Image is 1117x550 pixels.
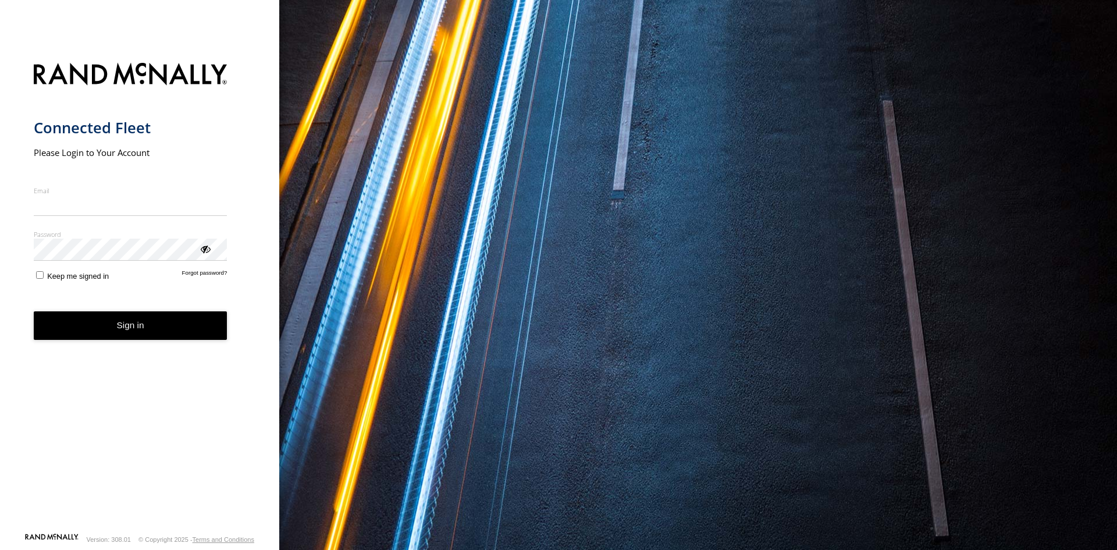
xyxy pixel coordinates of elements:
input: Keep me signed in [36,271,44,279]
div: ViewPassword [199,243,211,254]
h1: Connected Fleet [34,118,227,137]
label: Email [34,186,227,195]
span: Keep me signed in [47,272,109,281]
img: Rand McNally [34,61,227,90]
a: Terms and Conditions [193,536,254,543]
h2: Please Login to Your Account [34,147,227,158]
a: Forgot password? [182,269,227,281]
label: Password [34,230,227,239]
button: Sign in [34,311,227,340]
div: Version: 308.01 [87,536,131,543]
a: Visit our Website [25,534,79,545]
div: © Copyright 2025 - [138,536,254,543]
form: main [34,56,246,533]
